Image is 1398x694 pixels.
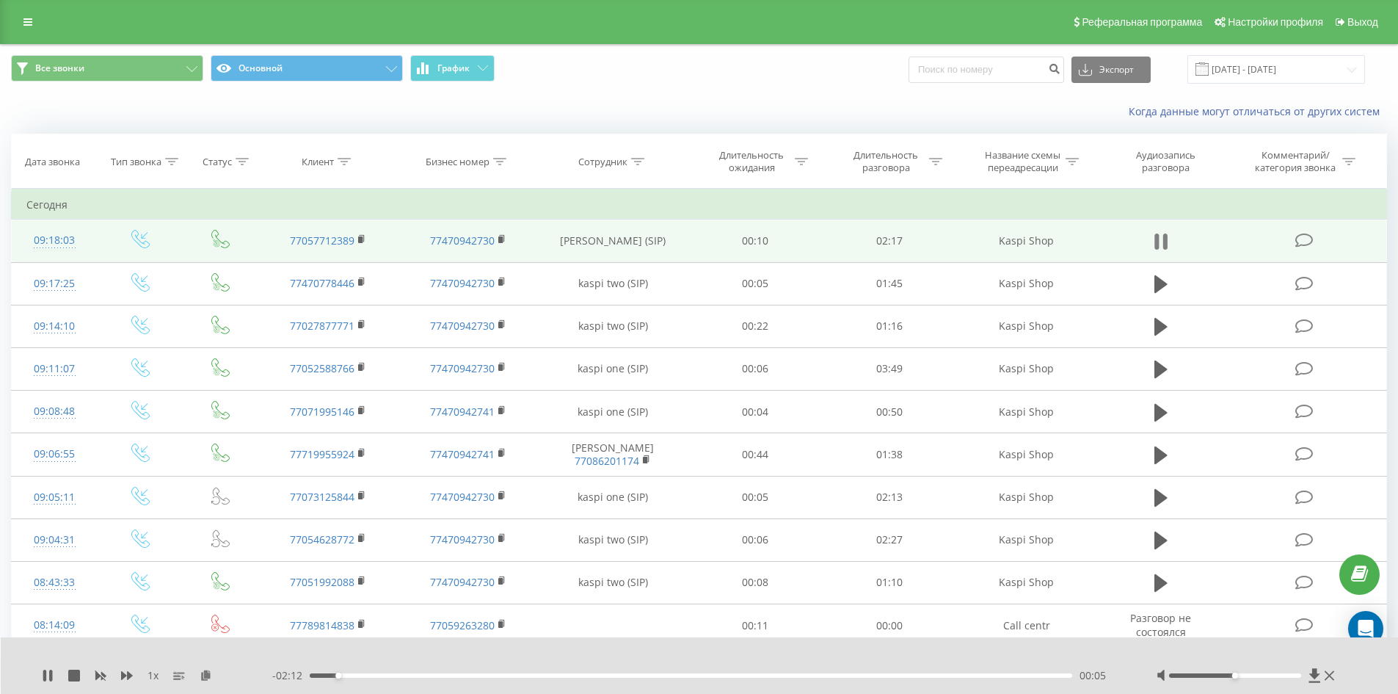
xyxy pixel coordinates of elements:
[437,63,470,73] span: График
[290,319,354,333] a: 77027877771
[26,226,83,255] div: 09:18:03
[823,391,957,433] td: 00:50
[26,526,83,554] div: 09:04:31
[290,532,354,546] a: 77054628772
[847,149,925,174] div: Длительность разговора
[688,347,823,390] td: 00:06
[1228,16,1323,28] span: Настройки профиля
[430,575,495,589] a: 77470942730
[1232,673,1238,679] div: Accessibility label
[430,532,495,546] a: 77470942730
[430,234,495,247] a: 77470942730
[956,262,1096,305] td: Kaspi Shop
[430,447,495,461] a: 77470942741
[823,347,957,390] td: 03:49
[956,518,1096,561] td: Kaspi Shop
[26,397,83,426] div: 09:08:48
[538,476,688,518] td: kaspi one (SIP)
[1080,668,1106,683] span: 00:05
[203,156,232,168] div: Статус
[25,156,80,168] div: Дата звонка
[26,355,83,383] div: 09:11:07
[688,391,823,433] td: 00:04
[538,262,688,305] td: kaspi two (SIP)
[11,55,203,82] button: Все звонки
[688,220,823,262] td: 00:10
[290,618,354,632] a: 77789814838
[823,262,957,305] td: 01:45
[290,575,354,589] a: 77051992088
[272,668,310,683] span: - 02:12
[290,361,354,375] a: 77052588766
[823,604,957,647] td: 00:00
[823,220,957,262] td: 02:17
[290,405,354,419] a: 77071995146
[823,433,957,476] td: 01:38
[688,305,823,347] td: 00:22
[26,568,83,597] div: 08:43:33
[290,490,354,504] a: 77073125844
[538,433,688,476] td: [PERSON_NAME]
[823,476,957,518] td: 02:13
[823,561,957,604] td: 01:10
[1118,149,1213,174] div: Аудиозапись разговора
[430,405,495,419] a: 77470942741
[956,347,1096,390] td: Kaspi Shop
[578,156,627,168] div: Сотрудник
[538,347,688,390] td: kaspi one (SIP)
[430,490,495,504] a: 77470942730
[956,220,1096,262] td: Kaspi Shop
[909,57,1064,83] input: Поиск по номеру
[538,391,688,433] td: kaspi one (SIP)
[956,305,1096,347] td: Kaspi Shop
[335,673,341,679] div: Accessibility label
[430,361,495,375] a: 77470942730
[1071,57,1151,83] button: Экспорт
[1348,611,1383,646] div: Open Intercom Messenger
[26,312,83,341] div: 09:14:10
[538,518,688,561] td: kaspi two (SIP)
[1347,16,1378,28] span: Выход
[430,618,495,632] a: 77059263280
[410,55,495,82] button: График
[430,319,495,333] a: 77470942730
[688,262,823,305] td: 00:05
[538,220,688,262] td: [PERSON_NAME] (SIP)
[688,561,823,604] td: 00:08
[713,149,791,174] div: Длительность ожидания
[983,149,1062,174] div: Название схемы переадресации
[956,604,1096,647] td: Call centr
[35,62,84,74] span: Все звонки
[1082,16,1202,28] span: Реферальная программа
[290,276,354,290] a: 77470778446
[26,270,83,298] div: 09:17:25
[956,561,1096,604] td: Kaspi Shop
[148,668,159,683] span: 1 x
[956,391,1096,433] td: Kaspi Shop
[302,156,334,168] div: Клиент
[1130,611,1191,638] span: Разговор не состоялся
[211,55,403,82] button: Основной
[26,611,83,640] div: 08:14:09
[538,305,688,347] td: kaspi two (SIP)
[688,476,823,518] td: 00:05
[26,440,83,469] div: 09:06:55
[426,156,489,168] div: Бизнес номер
[12,190,1387,220] td: Сегодня
[430,276,495,290] a: 77470942730
[688,604,823,647] td: 00:11
[290,447,354,461] a: 77719955924
[823,305,957,347] td: 01:16
[956,433,1096,476] td: Kaspi Shop
[1253,149,1339,174] div: Комментарий/категория звонка
[26,483,83,512] div: 09:05:11
[290,234,354,247] a: 77057712389
[575,454,639,468] a: 77086201174
[688,433,823,476] td: 00:44
[688,518,823,561] td: 00:06
[1129,104,1387,118] a: Когда данные могут отличаться от других систем
[538,561,688,604] td: kaspi two (SIP)
[111,156,161,168] div: Тип звонка
[956,476,1096,518] td: Kaspi Shop
[823,518,957,561] td: 02:27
